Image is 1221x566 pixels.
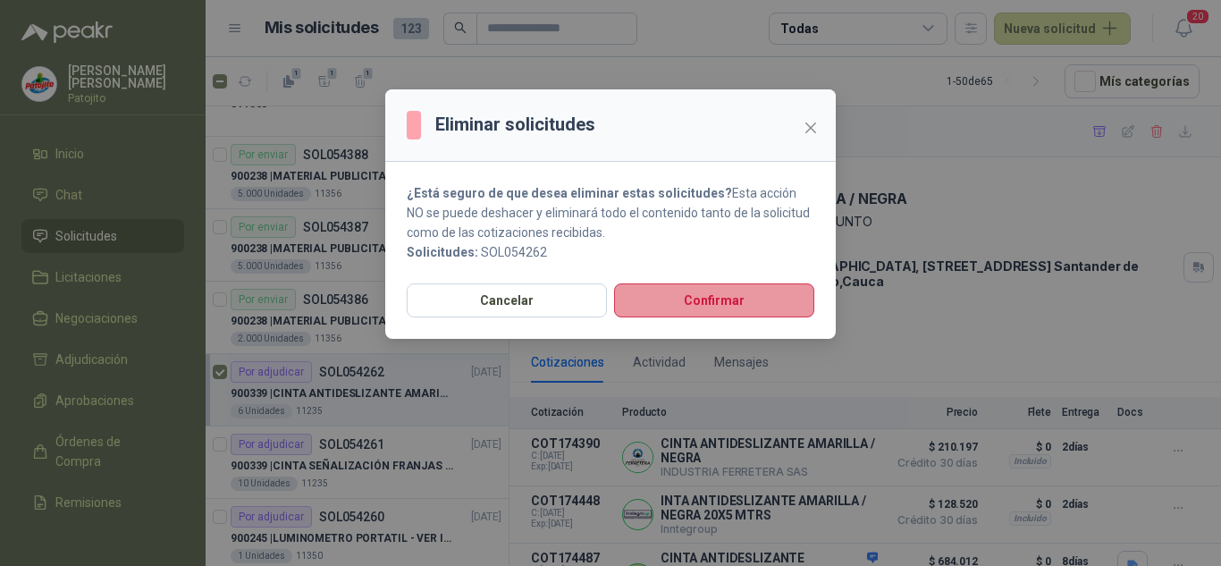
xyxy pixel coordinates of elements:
[435,111,595,139] h3: Eliminar solicitudes
[614,283,814,317] button: Confirmar
[407,242,814,262] p: SOL054262
[796,114,825,142] button: Close
[407,283,607,317] button: Cancelar
[407,183,814,242] p: Esta acción NO se puede deshacer y eliminará todo el contenido tanto de la solicitud como de las ...
[804,121,818,135] span: close
[407,245,478,259] b: Solicitudes:
[407,186,732,200] strong: ¿Está seguro de que desea eliminar estas solicitudes?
